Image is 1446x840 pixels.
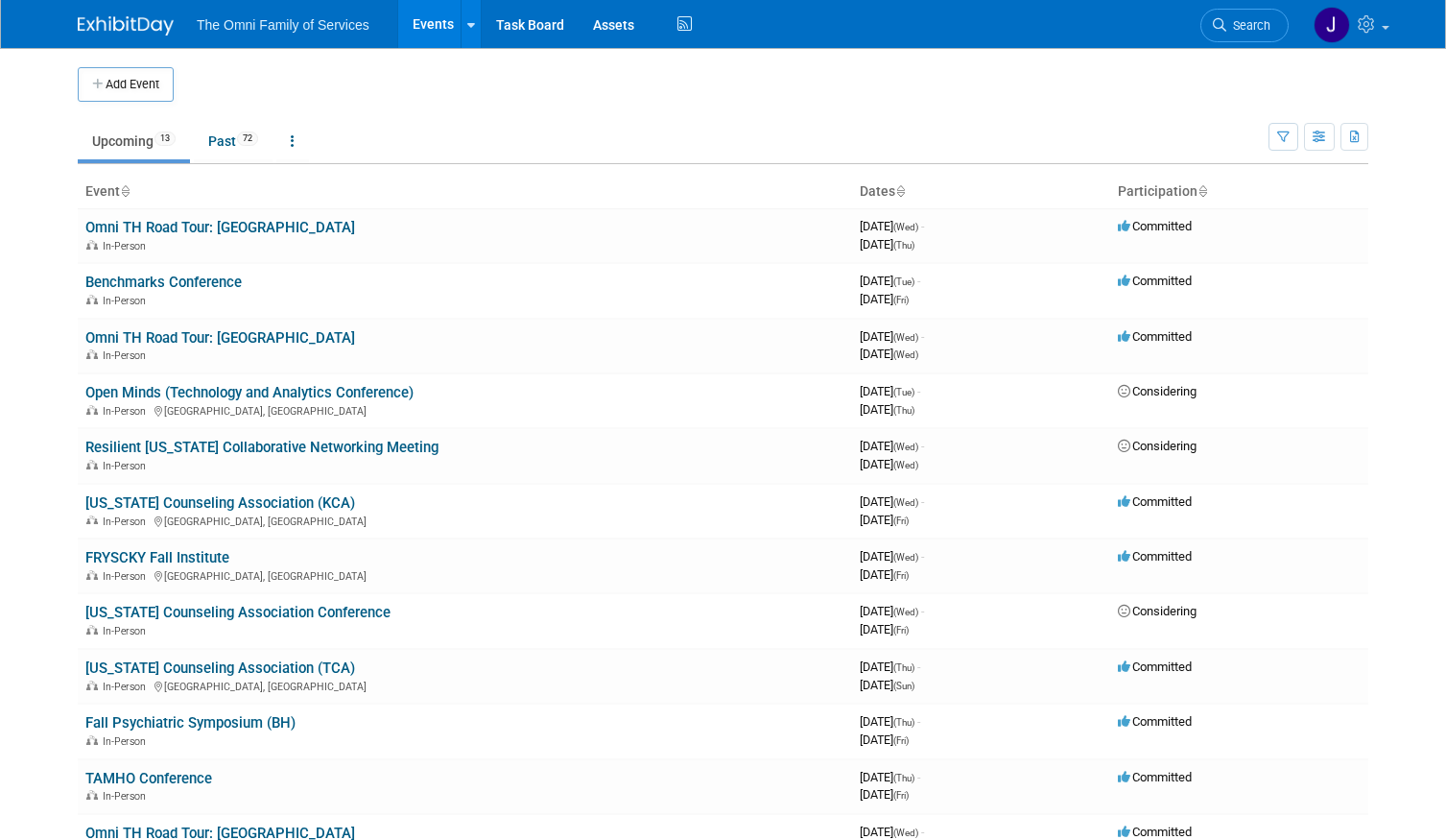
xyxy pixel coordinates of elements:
[860,825,924,839] span: [DATE]
[154,132,176,146] span: 13
[860,494,924,509] span: [DATE]
[860,329,924,344] span: [DATE]
[85,660,355,677] a: [US_STATE] Counseling Association (TCA)
[860,660,920,674] span: [DATE]
[917,660,920,674] span: -
[1118,384,1197,398] span: Considering
[103,790,152,803] span: In-Person
[921,825,924,839] span: -
[860,457,918,471] span: [DATE]
[1118,219,1192,233] span: Committed
[86,625,98,635] img: In-Person Event
[921,604,924,618] span: -
[893,773,914,783] span: (Thu)
[917,770,920,784] span: -
[921,549,924,564] span: -
[860,292,909,306] span: [DATE]
[860,402,914,417] span: [DATE]
[1118,274,1192,288] span: Committed
[237,132,258,146] span: 72
[852,176,1110,208] th: Dates
[1200,9,1289,42] a: Search
[893,607,918,617] span: (Wed)
[103,295,152,307] span: In-Person
[85,274,242,291] a: Benchmarks Conference
[860,567,909,582] span: [DATE]
[893,828,918,838] span: (Wed)
[860,274,920,288] span: [DATE]
[860,787,909,802] span: [DATE]
[893,516,909,526] span: (Fri)
[1118,714,1192,729] span: Committed
[1118,825,1192,839] span: Committed
[1118,494,1192,509] span: Committed
[85,439,439,456] a: Resilient [US_STATE] Collaborative Networking Meeting
[893,295,909,305] span: (Fri)
[103,460,152,472] span: In-Person
[86,240,98,250] img: In-Person Event
[197,17,369,33] span: The Omni Family of Services
[78,123,190,159] a: Upcoming13
[103,735,152,748] span: In-Person
[103,625,152,637] span: In-Person
[860,513,909,527] span: [DATE]
[86,349,98,359] img: In-Person Event
[893,240,914,251] span: (Thu)
[78,67,174,102] button: Add Event
[1226,18,1270,33] span: Search
[860,714,920,729] span: [DATE]
[893,681,914,691] span: (Sun)
[86,516,98,525] img: In-Person Event
[86,295,98,304] img: In-Person Event
[103,516,152,528] span: In-Person
[860,237,914,252] span: [DATE]
[1110,176,1368,208] th: Participation
[917,384,920,398] span: -
[1197,183,1207,199] a: Sort by Participation Type
[921,219,924,233] span: -
[1118,329,1192,344] span: Committed
[893,662,914,673] span: (Thu)
[893,552,918,563] span: (Wed)
[917,274,920,288] span: -
[895,183,905,199] a: Sort by Start Date
[921,329,924,344] span: -
[893,570,909,581] span: (Fri)
[893,625,909,636] span: (Fri)
[893,717,914,728] span: (Thu)
[85,567,844,583] div: [GEOGRAPHIC_DATA], [GEOGRAPHIC_DATA]
[103,349,152,362] span: In-Person
[86,405,98,415] img: In-Person Event
[893,222,918,232] span: (Wed)
[194,123,273,159] a: Past72
[78,16,174,36] img: ExhibitDay
[85,678,844,693] div: [GEOGRAPHIC_DATA], [GEOGRAPHIC_DATA]
[85,513,844,528] div: [GEOGRAPHIC_DATA], [GEOGRAPHIC_DATA]
[860,622,909,636] span: [DATE]
[1118,604,1197,618] span: Considering
[860,439,924,453] span: [DATE]
[85,604,391,621] a: [US_STATE] Counseling Association Conference
[893,460,918,470] span: (Wed)
[86,735,98,745] img: In-Person Event
[85,549,229,566] a: FRYSCKY Fall Institute
[893,497,918,508] span: (Wed)
[85,494,355,512] a: [US_STATE] Counseling Association (KCA)
[103,240,152,252] span: In-Person
[85,770,212,787] a: TAMHO Conference
[85,219,355,236] a: Omni TH Road Tour: [GEOGRAPHIC_DATA]
[85,329,355,347] a: Omni TH Road Tour: [GEOGRAPHIC_DATA]
[86,570,98,580] img: In-Person Event
[893,405,914,416] span: (Thu)
[921,494,924,509] span: -
[86,460,98,469] img: In-Person Event
[860,604,924,618] span: [DATE]
[1314,7,1350,43] img: John Toomey
[1118,549,1192,564] span: Committed
[1118,770,1192,784] span: Committed
[860,770,920,784] span: [DATE]
[860,347,918,361] span: [DATE]
[85,714,296,732] a: Fall Psychiatric Symposium (BH)
[86,790,98,800] img: In-Person Event
[893,276,914,287] span: (Tue)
